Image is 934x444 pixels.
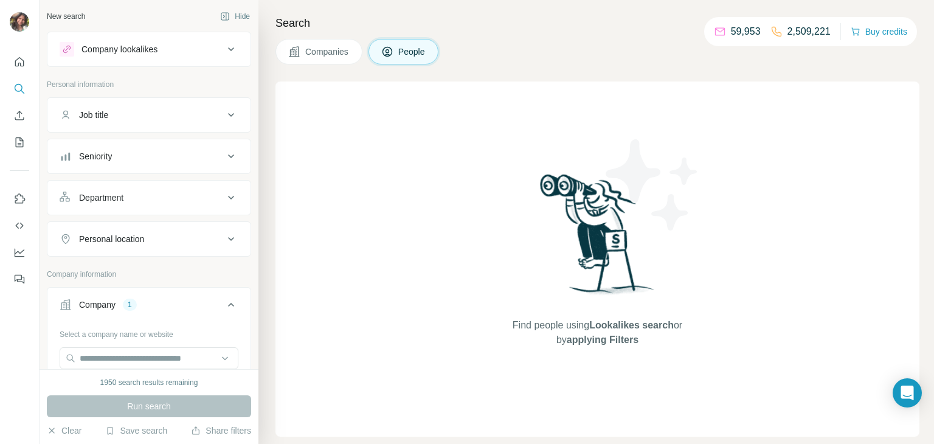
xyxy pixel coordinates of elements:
[567,335,638,345] span: applying Filters
[47,290,251,324] button: Company1
[398,46,426,58] span: People
[105,425,167,437] button: Save search
[60,324,238,340] div: Select a company name or website
[47,11,85,22] div: New search
[79,233,144,245] div: Personal location
[10,12,29,32] img: Avatar
[851,23,907,40] button: Buy credits
[534,171,661,307] img: Surfe Illustration - Woman searching with binoculars
[123,299,137,310] div: 1
[10,241,29,263] button: Dashboard
[589,320,674,330] span: Lookalikes search
[10,131,29,153] button: My lists
[893,378,922,408] div: Open Intercom Messenger
[47,183,251,212] button: Department
[100,377,198,388] div: 1950 search results remaining
[81,43,157,55] div: Company lookalikes
[79,150,112,162] div: Seniority
[10,105,29,127] button: Enrich CSV
[47,425,81,437] button: Clear
[191,425,251,437] button: Share filters
[47,142,251,171] button: Seniority
[275,15,919,32] h4: Search
[47,35,251,64] button: Company lookalikes
[10,268,29,290] button: Feedback
[79,299,116,311] div: Company
[731,24,761,39] p: 59,953
[47,269,251,280] p: Company information
[500,318,694,347] span: Find people using or by
[598,130,707,240] img: Surfe Illustration - Stars
[10,78,29,100] button: Search
[79,192,123,204] div: Department
[787,24,831,39] p: 2,509,221
[10,51,29,73] button: Quick start
[10,215,29,237] button: Use Surfe API
[10,188,29,210] button: Use Surfe on LinkedIn
[47,79,251,90] p: Personal information
[305,46,350,58] span: Companies
[212,7,258,26] button: Hide
[47,100,251,130] button: Job title
[47,224,251,254] button: Personal location
[79,109,108,121] div: Job title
